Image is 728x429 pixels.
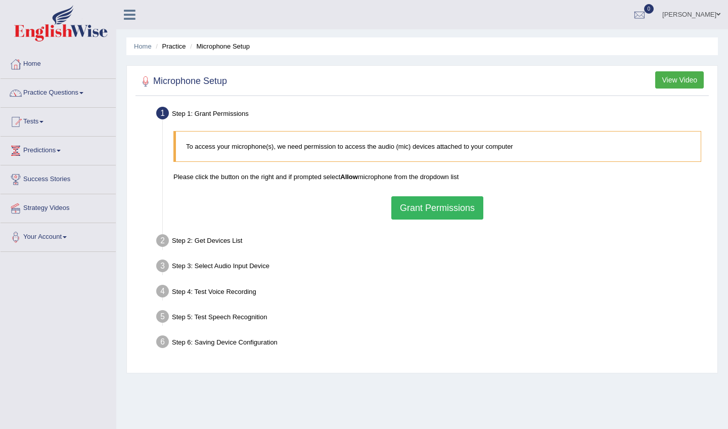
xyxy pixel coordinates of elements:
[152,332,713,355] div: Step 6: Saving Device Configuration
[152,282,713,304] div: Step 4: Test Voice Recording
[644,4,654,14] span: 0
[138,74,227,89] h2: Microphone Setup
[152,231,713,253] div: Step 2: Get Devices List
[1,194,116,220] a: Strategy Videos
[655,71,704,89] button: View Video
[153,41,186,51] li: Practice
[1,108,116,133] a: Tests
[152,104,713,126] div: Step 1: Grant Permissions
[391,196,483,220] button: Grant Permissions
[134,42,152,50] a: Home
[152,307,713,329] div: Step 5: Test Speech Recognition
[1,137,116,162] a: Predictions
[1,79,116,104] a: Practice Questions
[340,173,358,181] b: Allow
[186,142,691,151] p: To access your microphone(s), we need permission to access the audio (mic) devices attached to yo...
[152,256,713,279] div: Step 3: Select Audio Input Device
[1,50,116,75] a: Home
[188,41,250,51] li: Microphone Setup
[1,223,116,248] a: Your Account
[173,172,701,182] p: Please click the button on the right and if prompted select microphone from the dropdown list
[1,165,116,191] a: Success Stories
